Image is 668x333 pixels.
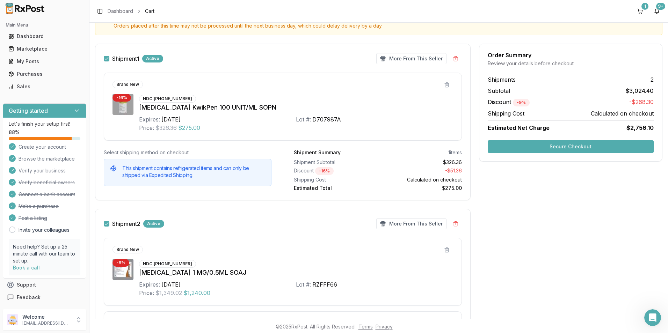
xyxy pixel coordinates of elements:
span: $2,756.10 [626,124,654,132]
p: Need help? Set up a 25 minute call with our team to set up. [13,243,76,264]
div: RZFFF66 [312,280,337,289]
div: Expires: [139,115,160,124]
span: Shipments [488,75,516,84]
div: Price: [139,124,154,132]
button: My Posts [3,56,86,67]
div: [DATE] [161,280,181,289]
label: Shipment 2 [112,221,140,227]
button: More From This Seller [376,218,446,229]
a: Dashboard [6,30,83,43]
span: Verify your business [19,167,66,174]
nav: breadcrumb [108,8,154,15]
div: [MEDICAL_DATA] 1 MG/0.5ML SOAJ [139,268,453,277]
span: $326.36 [155,124,177,132]
div: Sales [8,83,81,90]
a: Sales [6,80,83,93]
div: Select shipping method on checkout [104,149,271,156]
div: Estimated Total [294,185,375,192]
span: Make a purchase [19,203,59,210]
div: Brand New [112,81,143,88]
span: Browse the marketplace [19,155,75,162]
button: More From This Seller [376,53,446,64]
div: Calculated on checkout [380,176,462,183]
button: Sales [3,81,86,92]
a: Invite your colleagues [19,227,70,234]
div: Marketplace [8,45,81,52]
div: Discount [294,167,375,175]
div: Expires: [139,280,160,289]
span: Post a listing [19,215,47,222]
img: RxPost Logo [3,3,48,14]
a: Purchases [6,68,83,80]
p: [EMAIL_ADDRESS][DOMAIN_NAME] [22,320,71,326]
a: My Posts [6,55,83,68]
a: Privacy [376,324,393,330]
span: Discount [488,98,530,105]
div: My Posts [8,58,81,65]
div: Active [142,55,163,62]
img: Basaglar KwikPen 100 UNIT/ML SOPN [112,94,133,115]
div: Brand New [112,246,143,253]
span: Orders placed after this time may not be processed until the next business day, which could delay... [114,22,656,29]
span: Shipping Cost [488,109,524,118]
div: Shipment Subtotal [294,159,375,166]
div: Lot #: [296,280,311,289]
div: 1 items [448,149,462,156]
div: Dashboard [8,33,81,40]
div: [DATE] [161,115,181,124]
button: Secure Checkout [488,140,654,153]
h5: This shipment contains refrigerated items and can only be shipped via Expedited Shipping. [122,165,266,179]
span: $275.00 [178,124,200,132]
button: Feedback [3,291,86,304]
button: Marketplace [3,43,86,54]
div: - 9 % [513,99,530,106]
span: Calculated on checkout [591,109,654,118]
button: Purchases [3,68,86,80]
div: 9+ [656,3,665,10]
button: Support [3,279,86,291]
h2: Main Menu [6,22,83,28]
a: Marketplace [6,43,83,55]
span: $3,024.40 [626,87,654,95]
div: - 16 % [112,94,131,102]
p: Welcome [22,313,71,320]
img: Wegovy 1 MG/0.5ML SOAJ [112,259,133,280]
div: Lot #: [296,115,311,124]
div: D707987A [312,115,341,124]
button: 9+ [651,6,662,17]
div: Order Summary [488,52,654,58]
div: Active [143,220,164,228]
span: Estimated Net Charge [488,124,550,131]
h3: Getting started [9,106,48,115]
div: 1 [641,3,648,10]
div: [MEDICAL_DATA] KwikPen 100 UNIT/ML SOPN [139,103,453,112]
span: Subtotal [488,87,510,95]
div: NDC: [PHONE_NUMBER] [139,95,196,103]
span: Verify beneficial owners [19,179,75,186]
div: - 16 % [315,167,334,175]
span: Cart [145,8,154,15]
div: Shipping Cost [294,176,375,183]
button: Dashboard [3,31,86,42]
div: - 8 % [112,259,129,267]
p: Let's finish your setup first! [9,120,80,127]
a: Dashboard [108,8,133,15]
iframe: Intercom live chat [644,309,661,326]
div: Purchases [8,71,81,77]
img: User avatar [7,314,18,325]
span: $1,349.02 [155,289,182,297]
span: Create your account [19,143,66,150]
div: Shipment Summary [294,149,341,156]
span: Connect a bank account [19,191,75,198]
button: 1 [634,6,646,17]
a: Terms [358,324,373,330]
div: $326.36 [380,159,462,166]
div: - $51.36 [380,167,462,175]
div: $275.00 [380,185,462,192]
label: Shipment 1 [112,56,139,61]
span: $1,240.00 [183,289,210,297]
span: -$268.30 [629,98,654,106]
div: Review your details before checkout [488,60,654,67]
a: Book a call [13,265,40,271]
